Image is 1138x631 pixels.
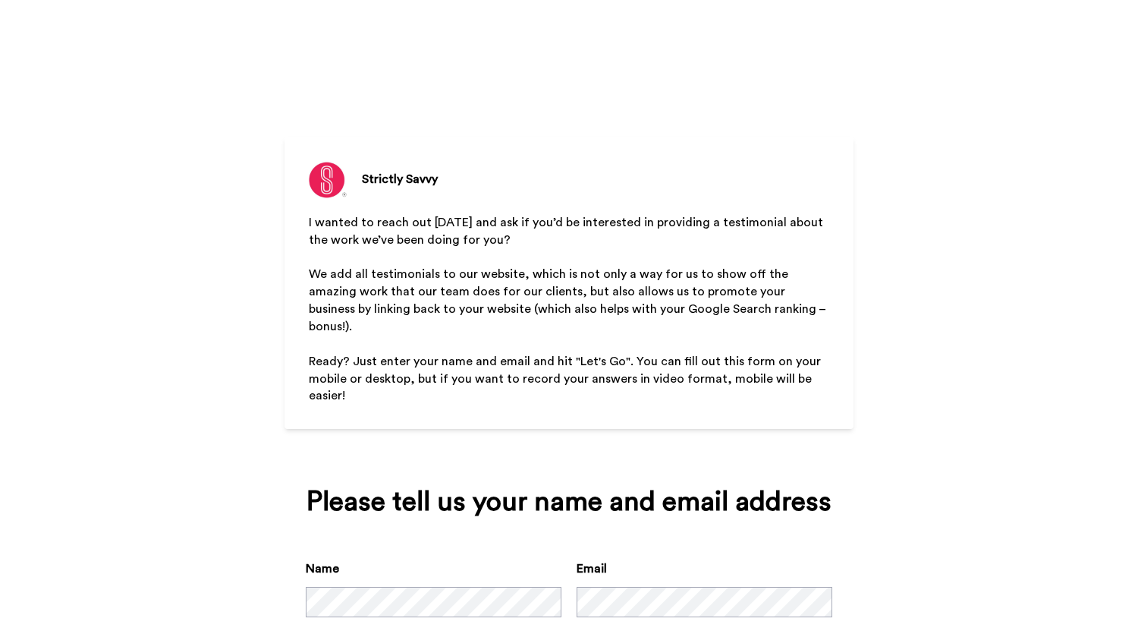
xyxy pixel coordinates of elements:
[577,560,607,578] label: Email
[309,355,824,402] span: Ready? Just enter your name and email and hit "Let's Go". You can fill out this form on your mobi...
[486,49,652,88] img: https://cdn.bonjoro.com/media/ddc5b33a-62eb-4abb-b467-94b86e6b6066/6ee8e7e6-523c-42ed-9aed-ee4f4f...
[306,487,832,517] div: Please tell us your name and email address
[309,268,828,333] span: We add all testimonials to our website, which is not only a way for us to show off the amazing wo...
[309,216,826,246] span: I wanted to reach out [DATE] and ask if you’d be interested in providing a testimonial about the ...
[306,560,339,578] label: Name
[362,170,438,188] div: Strictly Savvy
